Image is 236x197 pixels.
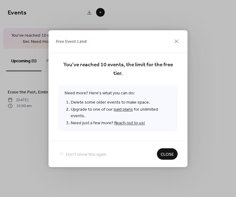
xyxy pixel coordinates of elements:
[58,85,178,131] span: Need more? Here's what you can do:
[157,148,178,160] button: Close
[114,119,145,127] a: Reach out to us!
[56,39,87,45] span: Free Event Limit
[114,105,133,113] a: paid plans
[58,60,178,78] span: You've reached 10 events, the limit for the free tier.
[161,151,174,158] span: Close
[71,99,171,106] li: Delete some older events to make space.
[71,119,171,126] li: Need just a few more?
[66,151,107,158] span: Don't show this again
[71,106,171,119] li: Upgrade to one of our for unlimited events.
